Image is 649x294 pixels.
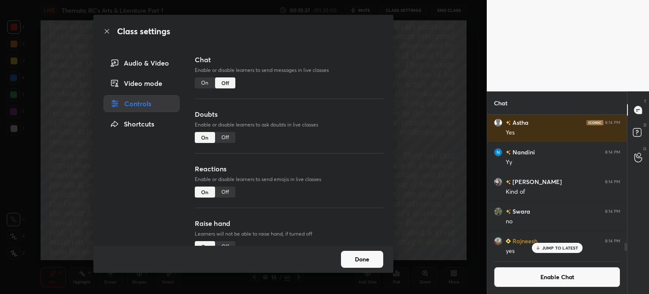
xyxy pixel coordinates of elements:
[511,177,562,186] h6: [PERSON_NAME]
[511,118,529,127] h6: Astha
[506,150,511,155] img: no-rating-badge.077c3623.svg
[195,132,215,143] div: On
[195,218,383,228] h3: Raise hand
[195,187,215,198] div: On
[494,178,502,186] img: 8f7931d3d09e41388943e9510b7cffd1.jpg
[195,55,383,65] h3: Chat
[506,247,620,256] div: yes
[605,209,620,214] div: 8:14 PM
[215,241,235,252] div: Off
[644,122,646,128] p: D
[506,239,511,244] img: Learner_Badge_beginner_1_8b307cf2a0.svg
[215,132,235,143] div: Off
[605,179,620,184] div: 8:14 PM
[586,120,603,125] img: iconic-dark.1390631f.png
[104,55,180,71] div: Audio & Video
[644,98,646,104] p: T
[494,267,620,287] button: Enable Chat
[195,121,383,129] p: Enable or disable learners to ask doubts in live classes
[195,66,383,74] p: Enable or disable learners to send messages in live classes
[215,187,235,198] div: Off
[506,217,620,226] div: no
[104,115,180,132] div: Shortcuts
[195,109,383,119] h3: Doubts
[506,129,620,137] div: Yes
[605,120,620,125] div: 8:14 PM
[605,239,620,244] div: 8:14 PM
[487,115,627,256] div: grid
[511,148,535,157] h6: Nandini
[506,180,511,184] img: no-rating-badge.077c3623.svg
[643,146,646,152] p: G
[542,245,578,250] p: JUMP TO LATEST
[104,95,180,112] div: Controls
[494,148,502,157] img: 3
[215,77,235,88] div: Off
[195,77,215,88] div: On
[506,158,620,167] div: Yy
[506,209,511,214] img: no-rating-badge.077c3623.svg
[494,118,502,127] img: default.png
[511,236,537,245] h6: Rajneesh
[494,207,502,216] img: fb9d0dd0448f41eba4021cbe07338259.jpg
[195,241,215,252] div: On
[117,25,170,38] h2: Class settings
[195,176,383,183] p: Enable or disable learners to send emojis in live classes
[605,150,620,155] div: 8:14 PM
[506,121,511,125] img: no-rating-badge.077c3623.svg
[195,230,383,238] p: Learners will not be able to raise hand, if turned off
[494,237,502,245] img: 9132a678ae4e4132b2c882bf019edde3.jpg
[104,75,180,92] div: Video mode
[487,92,514,114] p: Chat
[195,164,383,174] h3: Reactions
[511,207,530,216] h6: Swara
[341,251,383,268] button: Done
[506,188,620,196] div: Kind of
